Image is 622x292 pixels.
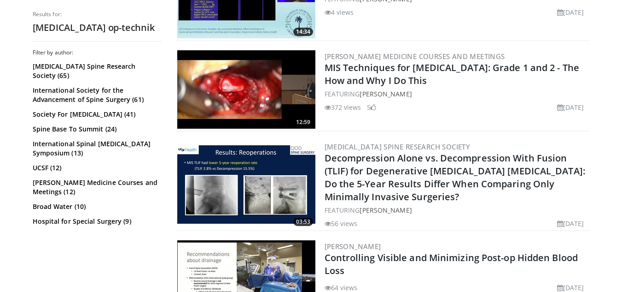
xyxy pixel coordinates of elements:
[325,251,578,277] a: Controlling Visible and Minimizing Post-op Hidden Blood Loss
[557,7,584,17] li: [DATE]
[33,217,159,226] a: Hospital for Special Surgery (9)
[33,11,162,18] p: Results for:
[325,205,588,215] div: FEATURING
[325,61,579,87] a: MIS Techniques for [MEDICAL_DATA]: Grade 1 and 2 - The How and Why I Do This
[177,50,315,129] img: 763cb300-1d9b-4c14-bd34-33e2541853db.300x170_q85_crop-smart_upscale.jpg
[33,163,159,173] a: UCSF (12)
[33,22,162,34] h2: [MEDICAL_DATA] op-technik
[33,86,159,104] a: International Society for the Advancement of Spine Surgery (61)
[33,139,159,158] a: International Spinal [MEDICAL_DATA] Symposium (13)
[367,102,376,112] li: 5
[325,152,585,203] a: Decompression Alone vs. Decompression With Fusion (TLIF) for Degenerative [MEDICAL_DATA] [MEDICAL...
[360,89,412,98] a: [PERSON_NAME]
[177,145,315,224] a: 03:53
[325,7,354,17] li: 4 views
[360,206,412,215] a: [PERSON_NAME]
[325,242,381,251] a: [PERSON_NAME]
[177,50,315,129] a: 12:59
[33,49,162,56] h3: Filter by author:
[293,28,313,36] span: 14:34
[325,52,505,61] a: [PERSON_NAME] Medicine Courses and Meetings
[557,219,584,228] li: [DATE]
[33,125,159,134] a: Spine Base To Summit (24)
[177,145,315,224] img: dcdbbd34-c102-4d7c-b46d-f1013fd3b476.300x170_q85_crop-smart_upscale.jpg
[293,218,313,226] span: 03:53
[325,219,358,228] li: 56 views
[33,62,159,80] a: [MEDICAL_DATA] Spine Research Society (65)
[293,118,313,126] span: 12:59
[325,142,471,151] a: [MEDICAL_DATA] Spine Research Society
[33,178,159,197] a: [PERSON_NAME] Medicine Courses and Meetings (12)
[557,102,584,112] li: [DATE]
[33,202,159,211] a: Broad Water (10)
[33,110,159,119] a: Society For [MEDICAL_DATA] (41)
[325,102,361,112] li: 372 views
[325,89,588,99] div: FEATURING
